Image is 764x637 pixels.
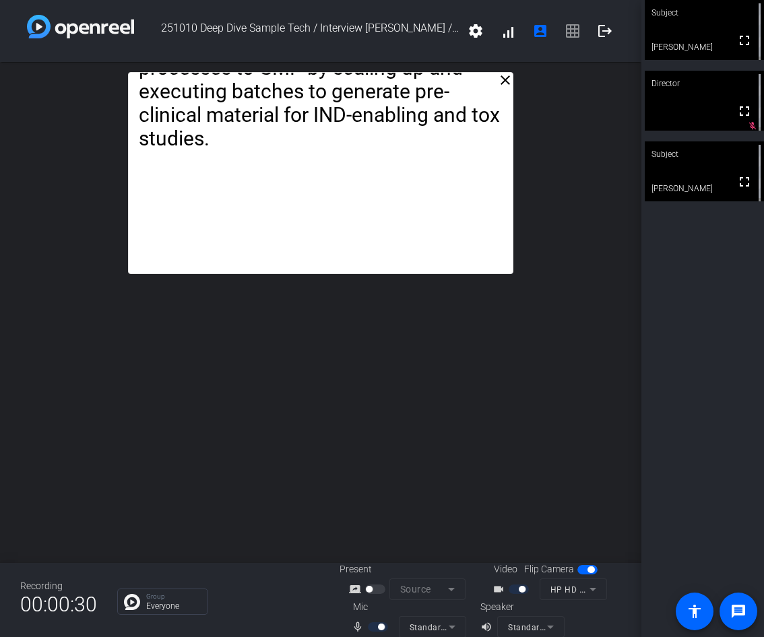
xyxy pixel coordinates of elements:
[20,588,97,621] span: 00:00:30
[736,32,753,48] mat-icon: fullscreen
[340,600,474,614] div: Mic
[480,600,561,614] div: Speaker
[146,593,201,600] p: Group
[349,581,365,597] mat-icon: screen_share_outline
[492,581,509,597] mat-icon: videocam_outline
[736,103,753,119] mat-icon: fullscreen
[497,72,513,88] mat-icon: close
[524,562,574,576] span: Flip Camera
[494,562,517,576] span: Video
[532,23,548,39] mat-icon: account_box
[146,602,201,610] p: Everyone
[134,15,459,47] span: 251010 Deep Dive Sample Tech / Interview [PERSON_NAME] / Moderna
[492,15,524,47] button: signal_cellular_alt
[340,562,474,576] div: Present
[730,603,746,619] mat-icon: message
[597,23,613,39] mat-icon: logout
[736,174,753,190] mat-icon: fullscreen
[352,619,368,635] mat-icon: mic_none
[687,603,703,619] mat-icon: accessibility
[27,15,134,38] img: white-gradient.svg
[480,619,497,635] mat-icon: volume_up
[124,594,140,610] img: Chat Icon
[468,23,484,39] mat-icon: settings
[645,141,764,167] div: Subject
[20,579,97,593] div: Recording
[645,71,764,96] div: Director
